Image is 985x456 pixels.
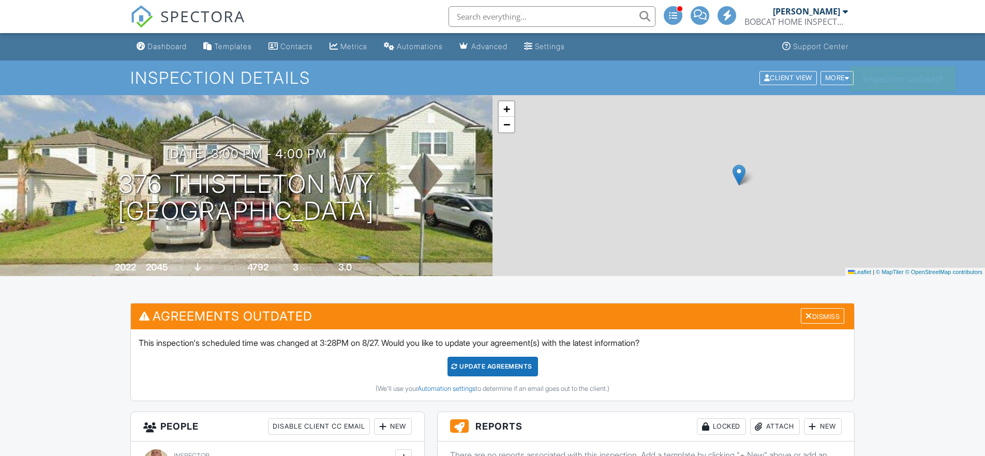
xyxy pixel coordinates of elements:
div: New [374,418,412,435]
div: Advanced [471,42,508,51]
a: Templates [199,37,256,56]
span: − [503,118,510,131]
div: 3 [293,262,299,272]
a: Dashboard [132,37,191,56]
input: Search everything... [449,6,655,27]
span: slab [203,264,214,272]
div: Settings [535,42,565,51]
div: Dismiss [801,308,844,324]
span: SPECTORA [160,5,245,27]
a: Automation settings [417,385,475,392]
span: bathrooms [353,264,383,272]
span: bedrooms [300,264,329,272]
a: Client View [758,73,819,81]
div: 3.0 [338,262,352,272]
div: BOBCAT HOME INSPECTOR [744,17,848,27]
div: 2045 [146,262,168,272]
div: Automations [397,42,443,51]
a: Zoom out [499,117,514,132]
div: Update Agreements [447,357,538,376]
h1: 376 Thistleton Wy [GEOGRAPHIC_DATA] [118,171,375,225]
div: Dashboard [147,42,187,51]
div: Contacts [280,42,313,51]
h3: [DATE] 3:00 pm - 4:00 pm [166,147,327,161]
span: + [503,102,510,115]
div: Client View [759,71,817,85]
div: (We'll use your to determine if an email goes out to the client.) [139,385,846,393]
div: [PERSON_NAME] [773,6,840,17]
h3: Agreements Outdated [131,303,854,329]
a: SPECTORA [130,14,245,36]
div: This inspection's scheduled time was changed at 3:28PM on 8/27. Would you like to update your agr... [131,329,854,401]
div: 2022 [115,262,136,272]
span: sq.ft. [270,264,283,272]
h1: Inspection Details [130,69,855,87]
a: © OpenStreetMap contributors [905,269,982,275]
h3: People [131,412,424,442]
span: sq. ft. [170,264,184,272]
div: Support Center [793,42,848,51]
h3: Reports [438,412,854,442]
a: Support Center [778,37,853,56]
div: Attach [750,418,800,435]
div: Disable Client CC Email [268,418,370,435]
div: New [804,418,842,435]
a: Zoom in [499,101,514,117]
span: Built [102,264,113,272]
span: | [873,269,874,275]
div: More [820,71,854,85]
a: Contacts [264,37,317,56]
img: The Best Home Inspection Software - Spectora [130,5,153,28]
img: Marker [733,164,745,186]
a: © MapTiler [876,269,904,275]
a: Leaflet [848,269,871,275]
div: Inspection updated! [850,66,956,91]
div: Locked [697,418,746,435]
a: Settings [520,37,569,56]
a: Advanced [455,37,512,56]
a: Metrics [325,37,371,56]
div: Templates [214,42,252,51]
div: Metrics [340,42,367,51]
a: Automations (Advanced) [380,37,447,56]
div: 4792 [247,262,268,272]
span: Lot Size [224,264,246,272]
